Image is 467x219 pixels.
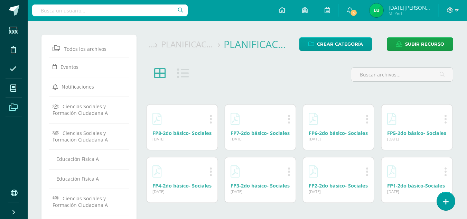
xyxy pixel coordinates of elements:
[152,130,212,136] a: FP8-2do básico- Sociales
[231,182,290,189] a: FP3-2do básico- Sociales
[224,37,297,51] div: PLANIFICACIÓNES -SABADOS-I UNIDAD
[152,110,161,127] a: Descargar FP8-2do básico- Sociales.pdf
[152,189,212,194] div: [DATE]
[53,103,108,116] span: Ciencias Sociales y Formación Ciudadana A
[231,110,240,127] a: Descargar FP7-2do básico- Sociales.pdf
[152,136,212,142] div: [DATE]
[60,64,78,70] span: Eventos
[161,38,224,50] div: PLANIFICACIÓNES -SABADOS-I UNIDAD
[387,130,446,136] a: FP5-2do básico- Sociales
[62,83,94,90] span: Notificaciones
[53,100,125,119] a: Ciencias Sociales y Formación Ciudadana A
[387,182,445,189] a: FP1-2do básico-Sociales
[387,110,396,127] a: Descargar FP5-2do básico- Sociales.pdf
[351,68,453,81] input: Buscar archivos...
[309,130,368,136] a: FP6-2do básico- Sociales
[299,37,372,51] a: Crear Categoría
[32,4,188,16] input: Busca un usuario...
[152,163,161,180] a: Descargar FP4-2do básico- Sociales.pdf
[309,130,368,136] div: Descargar FP6-2do básico- Sociales.pdf
[152,182,212,189] a: FP4-2do básico- Sociales
[149,38,157,50] a: ...
[387,130,447,136] div: Descargar FP5-2do básico- Sociales.pdf
[53,173,125,185] a: Educación Física A
[370,3,383,17] img: 8960283e0a9ce4b4ff33e9216c6cd427.png
[56,175,99,182] span: Educación Física A
[53,153,125,165] a: Educación Física A
[231,136,290,142] div: [DATE]
[53,80,125,93] a: Notificaciones
[53,192,125,211] a: Ciencias Sociales y Formación Ciudadana A
[149,38,161,50] div: ...
[231,182,290,189] div: Descargar FP3-2do básico- Sociales.pdf
[152,182,212,189] div: Descargar FP4-2do básico- Sociales.pdf
[309,182,368,189] div: Descargar FP2-2do básico- Sociales.pdf
[387,189,447,194] div: [DATE]
[161,38,312,50] a: PLANIFICACIÓNES -SABADOS-I UNIDAD
[309,136,368,142] div: [DATE]
[387,163,396,180] a: Descargar FP1-2do básico-Sociales.pdf
[309,110,318,127] a: Descargar FP6-2do básico- Sociales.pdf
[53,61,125,73] a: Eventos
[387,37,453,51] a: Subir recurso
[53,130,108,143] span: Ciencias Sociales y Formación Ciudadana A
[350,9,357,17] span: 3
[389,4,430,11] span: [DATE][PERSON_NAME]
[53,127,125,146] a: Ciencias Sociales y Formación Ciudadana A
[53,195,108,208] span: Ciencias Sociales y Formación Ciudadana A
[224,37,404,51] a: PLANIFICACIÓNES -SABADOS-I UNIDAD
[56,156,99,162] span: Educación Física A
[405,38,444,51] span: Subir recurso
[317,38,363,51] span: Crear Categoría
[231,130,290,136] div: Descargar FP7-2do básico- Sociales.pdf
[231,130,290,136] a: FP7-2do básico- Sociales
[309,182,368,189] a: FP2-2do básico- Sociales
[231,189,290,194] div: [DATE]
[309,163,318,180] a: Descargar FP2-2do básico- Sociales.pdf
[387,182,447,189] div: Descargar FP1-2do básico-Sociales.pdf
[389,10,430,16] span: Mi Perfil
[152,130,212,136] div: Descargar FP8-2do básico- Sociales.pdf
[231,163,240,180] a: Descargar FP3-2do básico- Sociales.pdf
[309,189,368,194] div: [DATE]
[64,46,106,52] span: Todos los archivos
[53,42,125,54] a: Todos los archivos
[387,136,447,142] div: [DATE]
